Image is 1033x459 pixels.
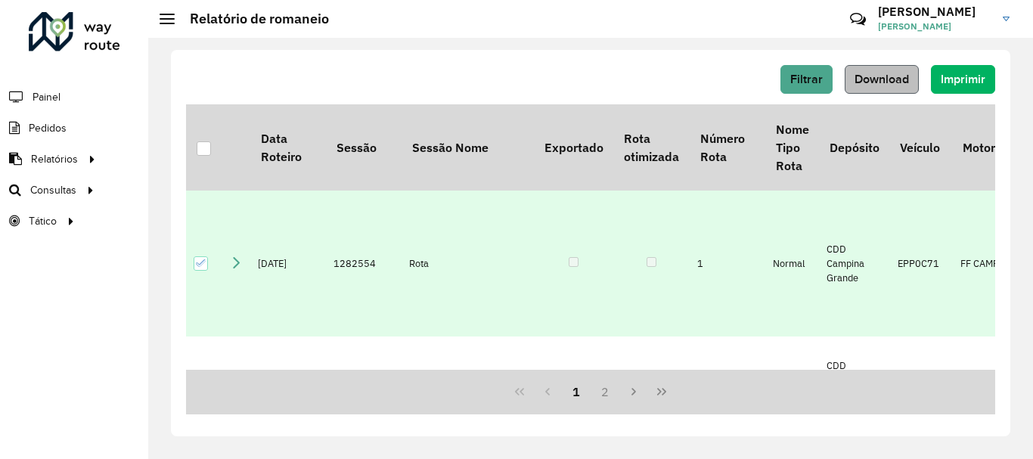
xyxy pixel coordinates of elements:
[690,104,765,191] th: Número Rota
[819,191,889,336] td: CDD Campina Grande
[402,336,534,424] td: Rota
[591,377,619,406] button: 2
[29,213,57,229] span: Tático
[326,104,402,191] th: Sessão
[890,191,953,336] td: EPP0C71
[878,20,991,33] span: [PERSON_NAME]
[780,65,833,94] button: Filtrar
[326,191,402,336] td: 1282554
[613,104,689,191] th: Rota otimizada
[890,336,953,424] td: JBQ7D26
[562,377,591,406] button: 1
[647,377,676,406] button: Last Page
[250,336,326,424] td: [DATE]
[534,104,613,191] th: Exportado
[855,73,909,85] span: Download
[819,336,889,424] td: CDD Campina Grande
[30,182,76,198] span: Consultas
[842,3,874,36] a: Contato Rápido
[175,11,329,27] h2: Relatório de romaneio
[765,336,819,424] td: Normal
[765,191,819,336] td: Normal
[941,73,985,85] span: Imprimir
[878,5,991,19] h3: [PERSON_NAME]
[31,151,78,167] span: Relatórios
[931,65,995,94] button: Imprimir
[765,104,819,191] th: Nome Tipo Rota
[326,336,402,424] td: 1282554
[402,104,534,191] th: Sessão Nome
[890,104,953,191] th: Veículo
[819,104,889,191] th: Depósito
[690,191,765,336] td: 1
[402,191,534,336] td: Rota
[33,89,60,105] span: Painel
[250,191,326,336] td: [DATE]
[690,336,765,424] td: 2
[790,73,823,85] span: Filtrar
[845,65,919,94] button: Download
[619,377,648,406] button: Next Page
[250,104,326,191] th: Data Roteiro
[29,120,67,136] span: Pedidos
